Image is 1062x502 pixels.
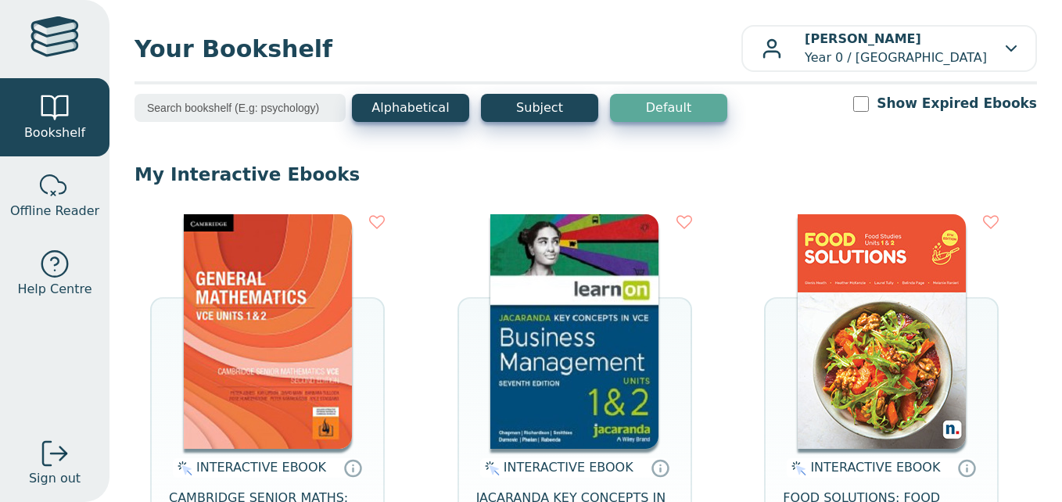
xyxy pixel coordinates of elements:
[787,459,806,478] img: interactive.svg
[29,469,81,488] span: Sign out
[651,458,669,477] a: Interactive eBooks are accessed online via the publisher’s portal. They contain interactive resou...
[610,94,727,122] button: Default
[798,214,966,449] img: 5d78d845-82a8-4dde-873c-24aec895b2d5.jpg
[481,94,598,122] button: Subject
[10,202,99,221] span: Offline Reader
[343,458,362,477] a: Interactive eBooks are accessed online via the publisher’s portal. They contain interactive resou...
[741,25,1037,72] button: [PERSON_NAME]Year 0 / [GEOGRAPHIC_DATA]
[877,94,1037,113] label: Show Expired Ebooks
[957,458,976,477] a: Interactive eBooks are accessed online via the publisher’s portal. They contain interactive resou...
[24,124,85,142] span: Bookshelf
[135,94,346,122] input: Search bookshelf (E.g: psychology)
[184,214,352,449] img: 98e9f931-67be-40f3-b733-112c3181ee3a.jpg
[504,460,633,475] span: INTERACTIVE EBOOK
[135,31,741,66] span: Your Bookshelf
[352,94,469,122] button: Alphabetical
[490,214,658,449] img: 6de7bc63-ffc5-4812-8446-4e17a3e5be0d.jpg
[196,460,326,475] span: INTERACTIVE EBOOK
[173,459,192,478] img: interactive.svg
[805,30,987,67] p: Year 0 / [GEOGRAPHIC_DATA]
[810,460,940,475] span: INTERACTIVE EBOOK
[805,31,921,46] b: [PERSON_NAME]
[480,459,500,478] img: interactive.svg
[135,163,1037,186] p: My Interactive Ebooks
[17,280,91,299] span: Help Centre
